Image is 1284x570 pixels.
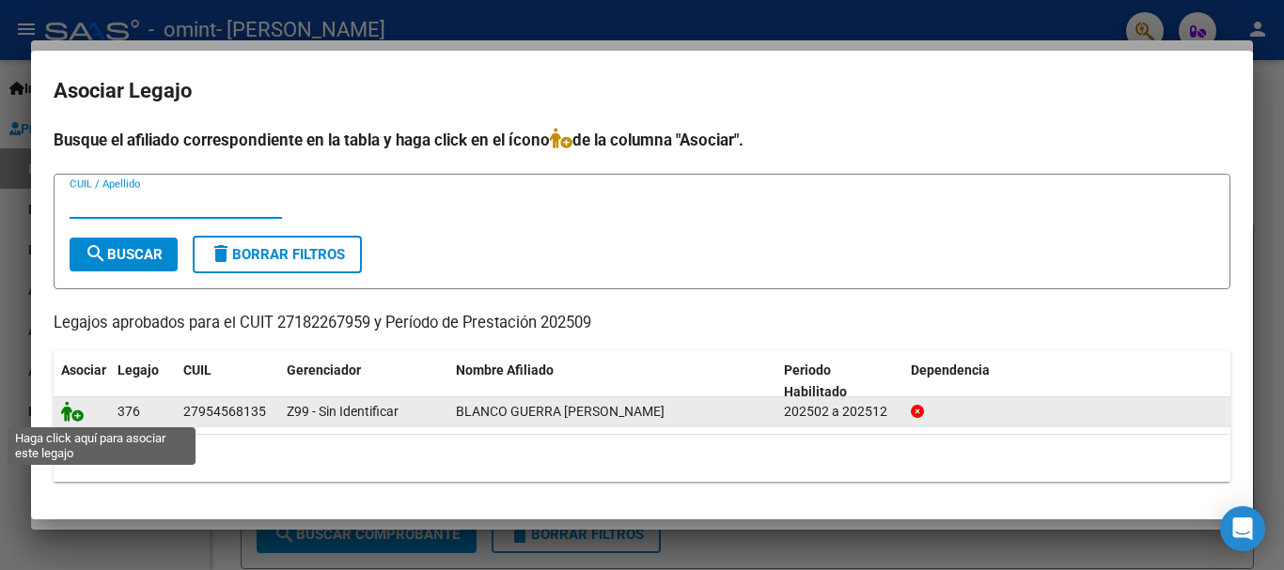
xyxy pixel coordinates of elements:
[70,238,178,271] button: Buscar
[279,350,448,412] datatable-header-cell: Gerenciador
[54,435,1230,482] div: 1 registros
[183,401,266,423] div: 27954568135
[85,242,107,265] mat-icon: search
[784,401,896,423] div: 202502 a 202512
[456,362,554,377] span: Nombre Afiliado
[183,362,211,377] span: CUIL
[61,362,106,377] span: Asociar
[784,362,847,399] span: Periodo Habilitado
[287,362,361,377] span: Gerenciador
[911,362,990,377] span: Dependencia
[1220,506,1265,551] div: Open Intercom Messenger
[54,350,110,412] datatable-header-cell: Asociar
[210,246,345,263] span: Borrar Filtros
[287,404,399,419] span: Z99 - Sin Identificar
[903,350,1231,412] datatable-header-cell: Dependencia
[85,246,163,263] span: Buscar
[54,128,1230,152] h4: Busque el afiliado correspondiente en la tabla y haga click en el ícono de la columna "Asociar".
[54,312,1230,335] p: Legajos aprobados para el CUIT 27182267959 y Período de Prestación 202509
[176,350,279,412] datatable-header-cell: CUIL
[210,242,232,265] mat-icon: delete
[448,350,776,412] datatable-header-cell: Nombre Afiliado
[54,73,1230,109] h2: Asociar Legajo
[110,350,176,412] datatable-header-cell: Legajo
[117,404,140,419] span: 376
[456,404,665,419] span: BLANCO GUERRA BEATRIZ DE JESUS
[776,350,903,412] datatable-header-cell: Periodo Habilitado
[117,362,159,377] span: Legajo
[193,236,362,273] button: Borrar Filtros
